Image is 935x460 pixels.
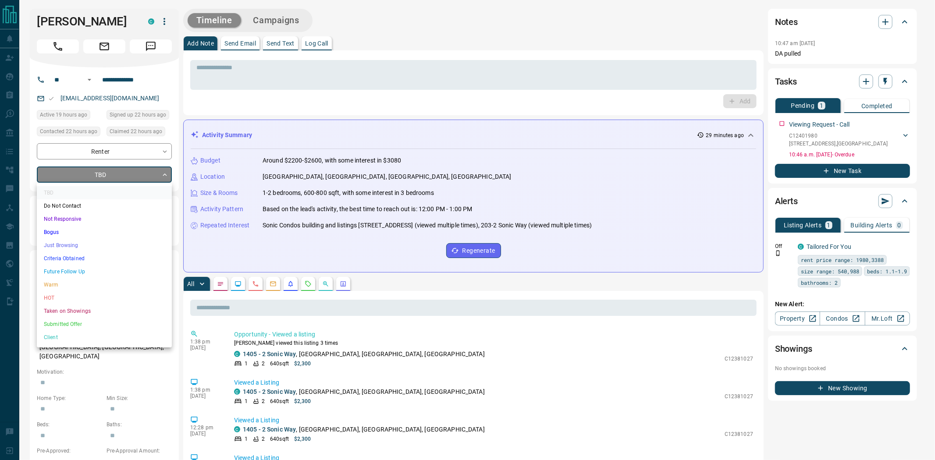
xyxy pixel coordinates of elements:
li: HOT [37,291,172,304]
li: Future Follow Up [37,265,172,278]
li: Bogus [37,226,172,239]
li: Not Responsive [37,212,172,226]
li: Do Not Contact [37,199,172,212]
li: Taken on Showings [37,304,172,318]
li: Client [37,331,172,344]
li: Criteria Obtained [37,252,172,265]
li: Submitted Offer [37,318,172,331]
li: Just Browsing [37,239,172,252]
li: Warm [37,278,172,291]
